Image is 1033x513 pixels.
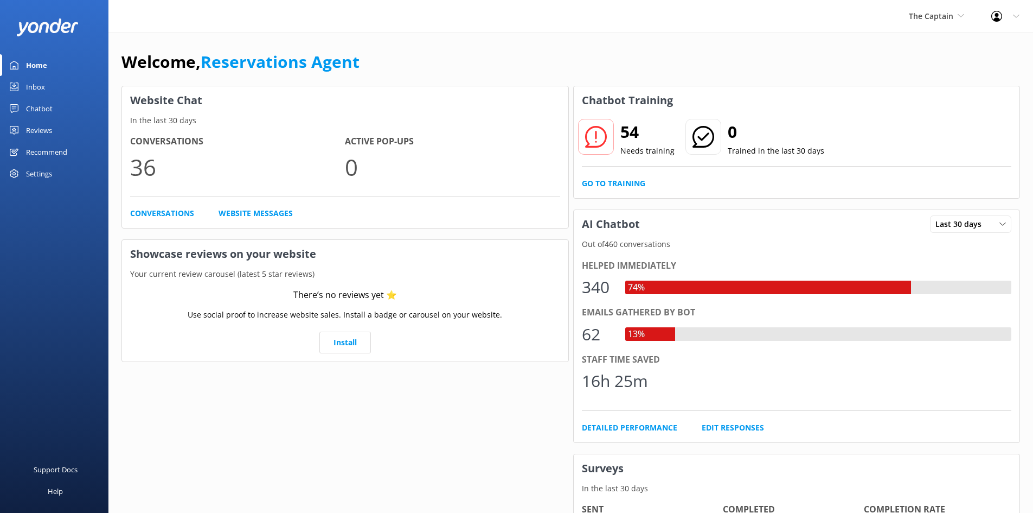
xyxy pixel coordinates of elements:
[620,119,675,145] h2: 54
[48,480,63,502] div: Help
[582,306,1012,320] div: Emails gathered by bot
[728,119,824,145] h2: 0
[582,274,614,300] div: 340
[26,98,53,119] div: Chatbot
[574,238,1020,250] p: Out of 460 conversations
[26,141,67,163] div: Recommend
[935,218,988,230] span: Last 30 days
[620,145,675,157] p: Needs training
[582,368,648,394] div: 16h 25m
[122,268,568,280] p: Your current review carousel (latest 5 star reviews)
[574,483,1020,495] p: In the last 30 days
[909,11,953,21] span: The Captain
[582,422,677,434] a: Detailed Performance
[122,240,568,268] h3: Showcase reviews on your website
[188,309,502,321] p: Use social proof to increase website sales. Install a badge or carousel on your website.
[345,135,560,149] h4: Active Pop-ups
[582,321,614,347] div: 62
[574,454,1020,483] h3: Surveys
[130,135,345,149] h4: Conversations
[201,50,360,73] a: Reservations Agent
[26,54,47,76] div: Home
[319,332,371,353] a: Install
[130,149,345,185] p: 36
[16,18,79,36] img: yonder-white-logo.png
[122,86,568,115] h3: Website Chat
[625,327,647,341] div: 13%
[574,210,648,238] h3: AI Chatbot
[122,115,568,126] p: In the last 30 days
[130,207,194,219] a: Conversations
[582,353,1012,367] div: Staff time saved
[293,288,397,302] div: There’s no reviews yet ⭐
[582,178,645,189] a: Go to Training
[582,259,1012,273] div: Helped immediately
[26,163,52,185] div: Settings
[728,145,824,157] p: Trained in the last 30 days
[625,281,647,295] div: 74%
[26,76,45,98] div: Inbox
[26,119,52,141] div: Reviews
[34,459,78,480] div: Support Docs
[121,49,360,75] h1: Welcome,
[219,207,293,219] a: Website Messages
[702,422,764,434] a: Edit Responses
[345,149,560,185] p: 0
[574,86,681,115] h3: Chatbot Training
